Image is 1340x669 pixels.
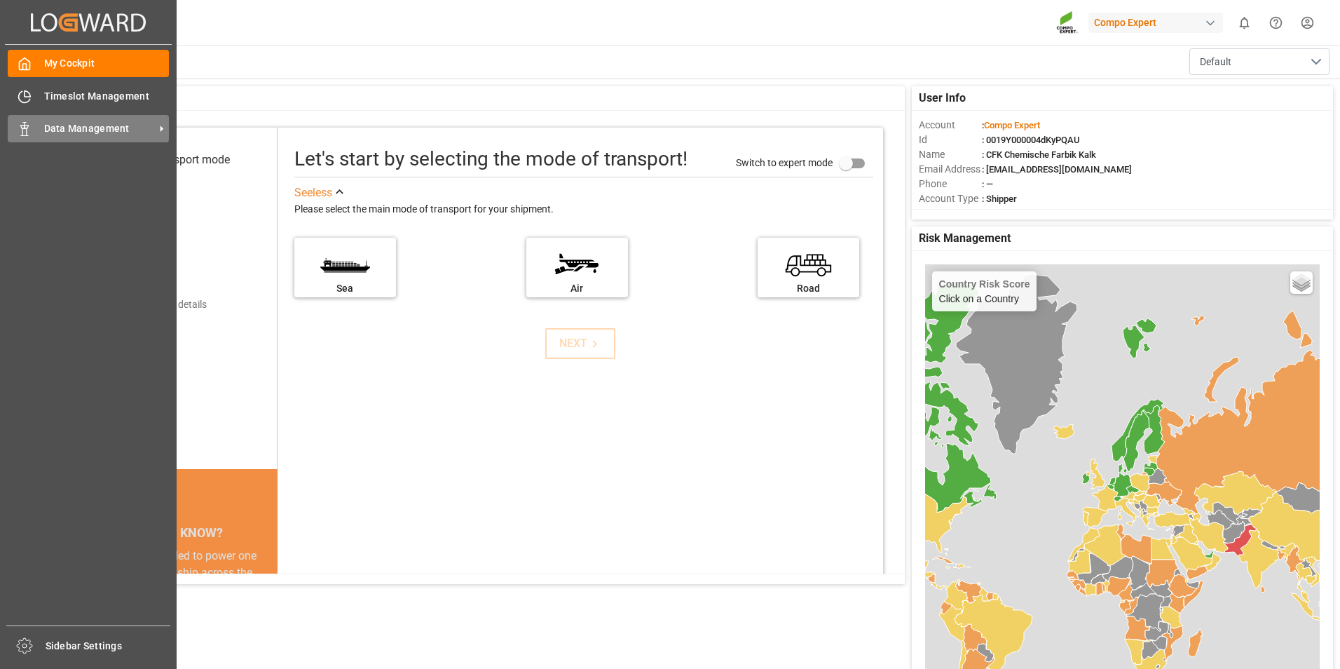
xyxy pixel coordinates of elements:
span: Default [1200,55,1231,69]
a: Timeslot Management [8,82,169,109]
span: Risk Management [919,230,1011,247]
span: Compo Expert [984,120,1040,130]
a: Layers [1290,271,1313,294]
span: Data Management [44,121,155,136]
div: See less [294,184,332,201]
span: Sidebar Settings [46,639,171,654]
span: : 0019Y000004dKyPQAU [982,135,1080,145]
div: Let's start by selecting the mode of transport! [294,144,688,174]
div: Add shipping details [119,297,207,312]
span: : — [982,179,993,189]
span: : [EMAIL_ADDRESS][DOMAIN_NAME] [982,164,1132,175]
span: Email Address [919,162,982,177]
span: Phone [919,177,982,191]
div: Air [533,281,621,296]
span: Timeslot Management [44,89,170,104]
div: NEXT [559,335,602,352]
span: : Shipper [982,194,1017,204]
div: Please select the main mode of transport for your shipment. [294,201,873,218]
span: My Cockpit [44,56,170,71]
span: Id [919,133,982,147]
button: NEXT [545,328,615,359]
span: Name [919,147,982,162]
button: next slide / item [258,548,278,665]
div: Sea [301,281,389,296]
h4: Country Risk Score [939,278,1030,290]
span: : [982,120,1040,130]
span: Account Type [919,191,982,206]
span: Account [919,118,982,133]
div: Road [765,281,852,296]
div: Click on a Country [939,278,1030,304]
span: Switch to expert mode [736,156,833,168]
a: My Cockpit [8,50,169,77]
span: : CFK Chemische Farbik Kalk [982,149,1096,160]
button: open menu [1189,48,1329,75]
span: User Info [919,90,966,107]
